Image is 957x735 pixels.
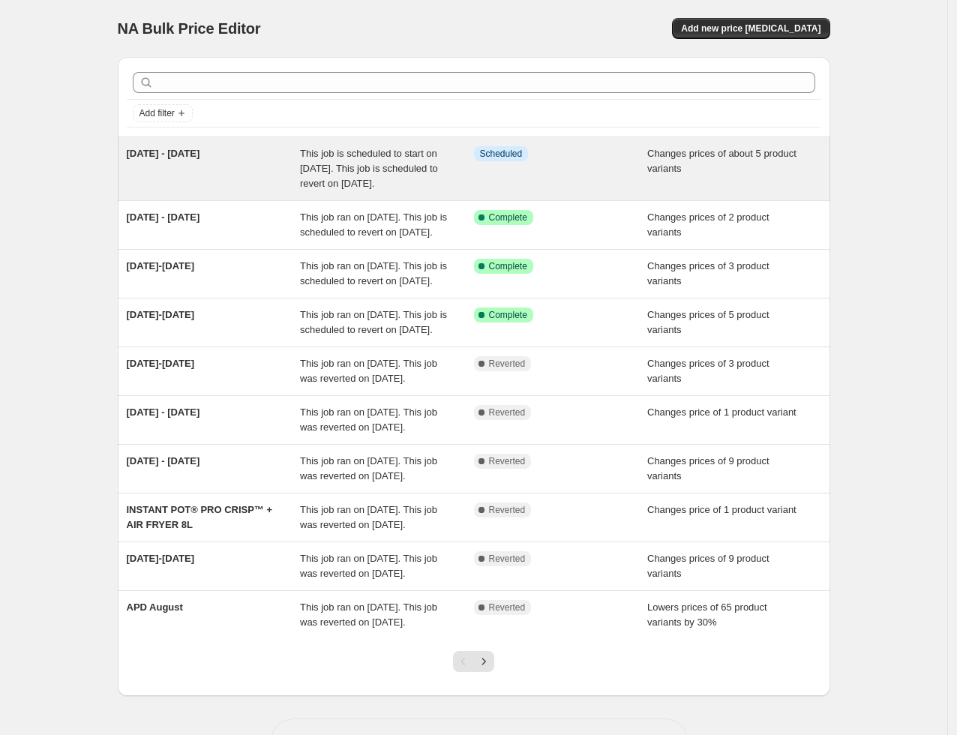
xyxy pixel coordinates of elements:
span: NA Bulk Price Editor [118,20,261,37]
span: Lowers prices of 65 product variants by 30% [647,601,767,628]
button: Add filter [133,104,193,122]
span: Changes price of 1 product variant [647,504,796,515]
span: This job ran on [DATE]. This job was reverted on [DATE]. [300,601,437,628]
span: Changes prices of 9 product variants [647,455,769,481]
span: This job ran on [DATE]. This job was reverted on [DATE]. [300,455,437,481]
span: INSTANT POT® PRO CRISP™ + AIR FRYER 8L [127,504,273,530]
button: Next [473,651,494,672]
span: [DATE] - [DATE] [127,406,200,418]
span: This job ran on [DATE]. This job was reverted on [DATE]. [300,553,437,579]
span: [DATE]-[DATE] [127,309,195,320]
button: Add new price [MEDICAL_DATA] [672,18,829,39]
span: [DATE]-[DATE] [127,358,195,369]
span: Complete [489,260,527,272]
span: [DATE] - [DATE] [127,148,200,159]
span: Changes prices of 5 product variants [647,309,769,335]
span: This job is scheduled to start on [DATE]. This job is scheduled to revert on [DATE]. [300,148,438,189]
span: Changes price of 1 product variant [647,406,796,418]
nav: Pagination [453,651,494,672]
span: This job ran on [DATE]. This job is scheduled to revert on [DATE]. [300,260,447,286]
span: Changes prices of about 5 product variants [647,148,796,174]
span: Reverted [489,601,526,613]
span: Changes prices of 3 product variants [647,358,769,384]
span: Reverted [489,504,526,516]
span: Changes prices of 2 product variants [647,211,769,238]
span: [DATE]-[DATE] [127,553,195,564]
span: Reverted [489,553,526,565]
span: Reverted [489,358,526,370]
span: [DATE] - [DATE] [127,455,200,466]
span: APD August [127,601,183,613]
span: This job ran on [DATE]. This job was reverted on [DATE]. [300,406,437,433]
span: [DATE] - [DATE] [127,211,200,223]
span: This job ran on [DATE]. This job was reverted on [DATE]. [300,358,437,384]
span: Reverted [489,406,526,418]
span: Complete [489,309,527,321]
span: Scheduled [480,148,523,160]
span: This job ran on [DATE]. This job was reverted on [DATE]. [300,504,437,530]
span: Add new price [MEDICAL_DATA] [681,22,820,34]
span: This job ran on [DATE]. This job is scheduled to revert on [DATE]. [300,211,447,238]
span: Changes prices of 9 product variants [647,553,769,579]
span: This job ran on [DATE]. This job is scheduled to revert on [DATE]. [300,309,447,335]
span: Changes prices of 3 product variants [647,260,769,286]
span: Complete [489,211,527,223]
span: [DATE]-[DATE] [127,260,195,271]
span: Reverted [489,455,526,467]
span: Add filter [139,107,175,119]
